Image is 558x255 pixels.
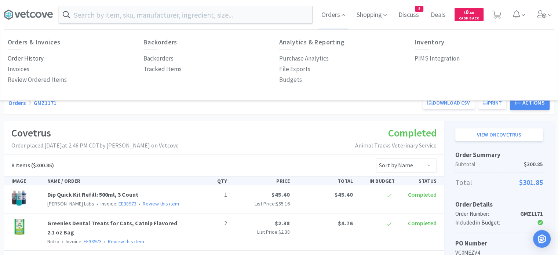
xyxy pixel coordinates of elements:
a: View onCovetrus [455,128,543,141]
strong: GMZ1171 [520,210,543,217]
a: Download CSV [423,96,474,109]
button: Print [478,96,507,109]
p: Review Ordered Items [8,75,67,85]
span: • [61,238,65,245]
span: $2.38 [275,219,290,227]
p: Total [455,176,543,188]
p: Order placed: [DATE] at 2:46 PM CDT by [PERSON_NAME] on Vetcove [11,141,179,150]
span: $301.85 [519,176,543,188]
span: 0 [464,8,474,15]
h5: Order Details [455,200,543,210]
p: List Price: [233,200,290,208]
span: $2.38 [278,229,290,235]
img: 3e569651da614d6d98aee3f8b99c1d7f_450154.png [11,190,27,206]
span: Cash Back [459,17,479,21]
img: 7a4c744b0173467ebbd4516071facb80_378908.png [11,219,28,235]
span: $ [464,10,466,15]
a: Budgets [279,74,302,85]
span: $4.76 [338,219,353,227]
a: Greenies Dental Treats for Cats, Catnip Flavored 2.1 oz Bag [47,219,177,236]
span: . 60 [468,10,474,15]
button: Actions [510,95,550,110]
div: PRICE [230,177,293,185]
p: List Price: [233,228,290,236]
div: IN BUDGET [355,177,397,185]
span: Invoice: [94,200,136,207]
a: PIMS Integration [415,53,460,64]
a: Backorders [143,53,174,64]
div: NAME / ORDER [44,177,188,185]
p: Backorders [143,54,174,63]
p: Animal Tracks Veterinary Service [355,141,437,150]
a: Purchase Analytics [279,53,329,64]
a: $0.60Cash Back [455,5,484,25]
span: $45.40 [271,191,290,198]
span: $45.40 [334,191,353,198]
a: GMZ1171 [34,99,56,106]
div: Open Intercom Messenger [533,230,551,248]
h5: ($300.85) [11,161,54,170]
span: • [95,200,99,207]
a: Review this item [108,238,144,245]
span: • [103,238,107,245]
a: Invoices [8,64,29,74]
span: Completed [408,219,437,227]
span: Completed [388,126,437,139]
div: TOTAL [293,177,355,185]
span: Completed [408,191,437,198]
span: $300.85 [524,160,543,169]
span: $55.16 [276,200,290,207]
div: QTY [188,177,230,185]
p: Subtotal [455,160,543,169]
p: Budgets [279,75,302,85]
span: Nutro [47,238,59,245]
h6: Backorders [143,39,279,46]
p: Purchase Analytics [279,54,329,63]
h5: Order Summary [455,150,543,160]
span: Invoice: [59,238,102,245]
a: Budgets [241,30,267,52]
span: [PERSON_NAME] Labs [47,200,94,207]
a: Orders [4,30,25,52]
h6: Orders & Invoices [8,39,143,46]
a: Dip Quick Kit Refill: 500ml, 3 Count [47,191,138,198]
a: Deals [428,12,449,18]
div: Included in Budget: [455,218,514,227]
a: Categories [92,30,124,52]
div: Order Number: [455,210,514,218]
h5: PO Number [455,238,543,248]
p: PIMS Integration [415,54,460,63]
a: Order History [8,53,44,64]
a: File Exports [279,64,310,74]
span: 8 [415,6,423,11]
span: 8 Items [11,161,30,169]
a: Review Ordered Items [8,74,67,85]
a: Orders [8,99,26,106]
p: 2 [191,219,227,228]
p: Order History [8,54,44,63]
a: Manufacturers [142,30,185,52]
a: EE38973 [118,200,136,207]
a: Suppliers [44,30,73,52]
input: Search by item, sku, manufacturer, ingredient, size... [59,6,312,23]
div: STATUS [398,177,440,185]
p: 1 [191,190,227,200]
h6: Analytics & Reporting [279,39,415,46]
h1: Covetrus [11,125,179,141]
a: EE38973 [84,238,102,245]
span: • [138,200,142,207]
a: Review this item [143,200,179,207]
a: Discuss8 [395,12,422,18]
a: Items [203,30,222,52]
h6: Inventory [415,39,550,46]
div: IMAGE [8,177,44,185]
a: Tracked Items [143,64,182,74]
